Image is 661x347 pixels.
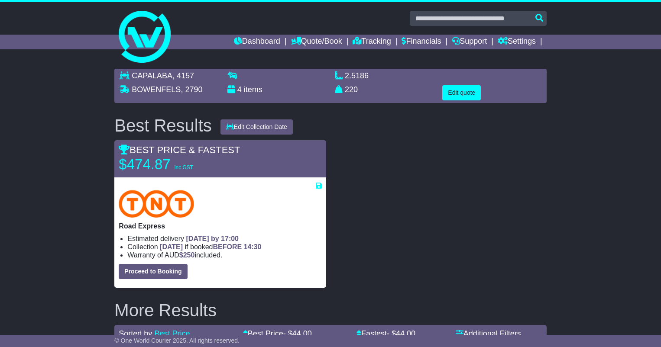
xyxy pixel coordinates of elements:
a: Additional Filters [456,329,521,338]
span: [DATE] [160,243,183,251]
span: BEFORE [213,243,242,251]
a: Dashboard [234,35,280,49]
span: 14:30 [244,243,262,251]
span: [DATE] by 17:00 [186,235,239,242]
a: Support [452,35,487,49]
div: Best Results [110,116,216,135]
span: - $ [387,329,415,338]
a: Best Price- $44.00 [243,329,312,338]
span: BOWENFELS [132,85,181,94]
span: Sorted by [119,329,152,338]
p: Road Express [119,222,322,230]
span: 44.00 [396,329,415,338]
span: 250 [183,251,195,259]
p: $474.87 [119,156,227,173]
a: Financials [402,35,441,49]
span: items [244,85,262,94]
span: if booked [160,243,261,251]
span: - $ [283,329,312,338]
a: Settings [498,35,536,49]
span: , 4157 [172,71,194,80]
button: Proceed to Booking [119,264,187,279]
a: Quote/Book [291,35,342,49]
button: Edit quote [442,85,481,100]
span: $ [179,251,195,259]
span: 4 [237,85,242,94]
li: Estimated delivery [127,235,322,243]
span: 44.00 [292,329,312,338]
button: Edit Collection Date [220,119,293,135]
span: inc GST [175,164,193,170]
li: Warranty of AUD included. [127,251,322,259]
span: CAPALABA [132,71,172,80]
a: Tracking [353,35,391,49]
h2: More Results [114,301,546,320]
img: TNT Domestic: Road Express [119,190,194,218]
span: 2.5186 [345,71,369,80]
span: © One World Courier 2025. All rights reserved. [114,337,240,344]
li: Collection [127,243,322,251]
span: , 2790 [181,85,202,94]
a: Fastest- $44.00 [356,329,415,338]
a: Best Price [154,329,190,338]
span: 220 [345,85,358,94]
span: BEST PRICE & FASTEST [119,145,240,155]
